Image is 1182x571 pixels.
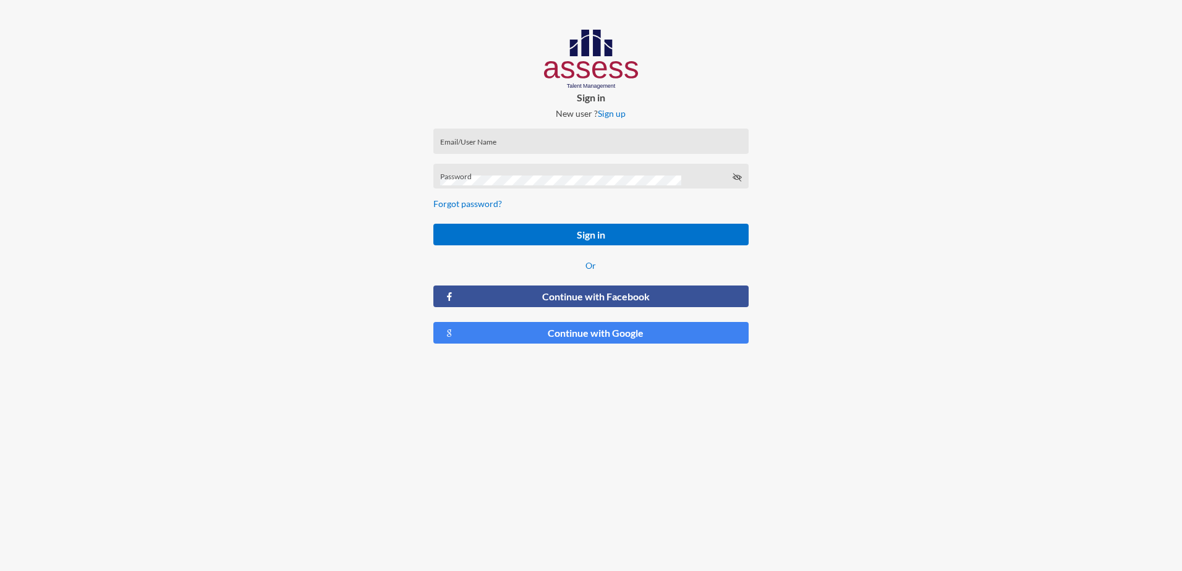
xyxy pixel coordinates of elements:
button: Sign in [433,224,748,245]
a: Forgot password? [433,198,502,209]
p: Or [433,260,748,271]
a: Sign up [598,108,626,119]
button: Continue with Google [433,322,748,344]
img: AssessLogoo.svg [544,30,639,89]
p: New user ? [423,108,758,119]
p: Sign in [423,91,758,103]
button: Continue with Facebook [433,285,748,307]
